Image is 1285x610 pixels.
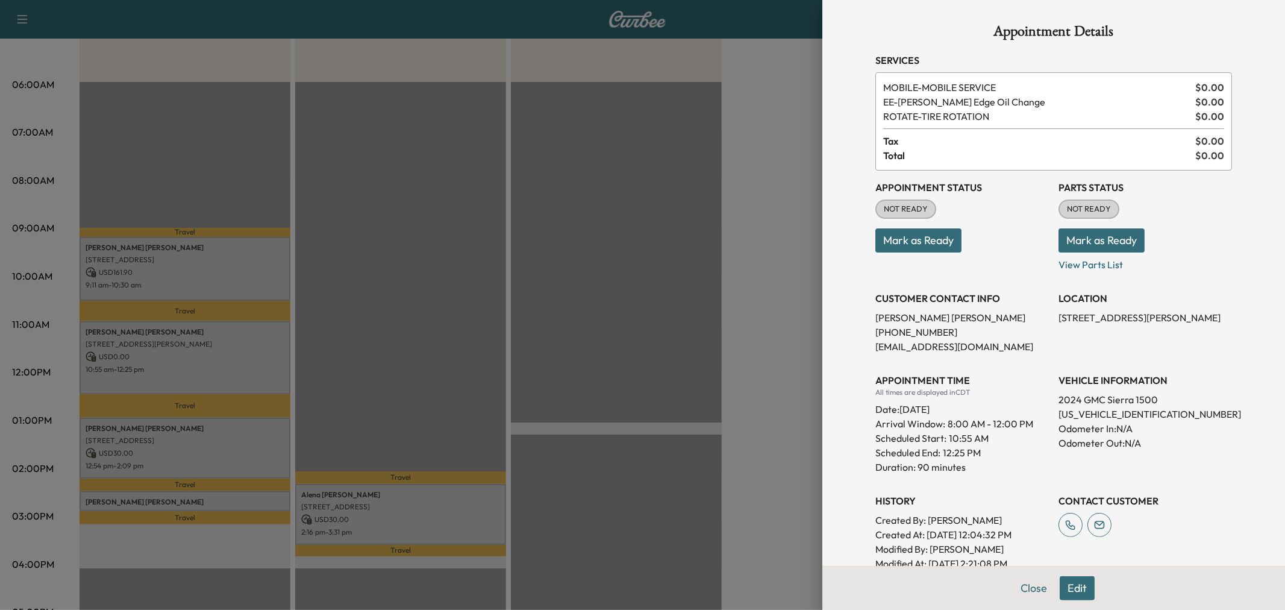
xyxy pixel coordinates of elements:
[883,134,1195,148] span: Tax
[877,203,935,215] span: NOT READY
[1058,494,1232,508] h3: CONTACT CUSTOMER
[1013,576,1055,600] button: Close
[1058,421,1232,436] p: Odometer In: N/A
[1058,392,1232,407] p: 2024 GMC Sierra 1500
[1058,310,1232,325] p: [STREET_ADDRESS][PERSON_NAME]
[883,109,1190,124] span: TIRE ROTATION
[883,95,1190,109] span: Ewing Edge Oil Change
[875,542,1049,556] p: Modified By : [PERSON_NAME]
[943,445,981,460] p: 12:25 PM
[875,310,1049,325] p: [PERSON_NAME] [PERSON_NAME]
[1195,80,1224,95] span: $ 0.00
[875,556,1049,571] p: Modified At : [DATE] 2:21:08 PM
[875,527,1049,542] p: Created At : [DATE] 12:04:32 PM
[1060,203,1118,215] span: NOT READY
[1058,436,1232,450] p: Odometer Out: N/A
[883,148,1195,163] span: Total
[1060,576,1095,600] button: Edit
[1058,253,1232,272] p: View Parts List
[875,339,1049,354] p: [EMAIL_ADDRESS][DOMAIN_NAME]
[949,431,989,445] p: 10:55 AM
[948,417,1033,431] span: 8:00 AM - 12:00 PM
[875,373,1049,388] h3: APPOINTMENT TIME
[1058,291,1232,306] h3: LOCATION
[883,80,1190,95] span: MOBILE SERVICE
[875,228,961,253] button: Mark as Ready
[875,417,1049,431] p: Arrival Window:
[875,53,1232,68] h3: Services
[1195,148,1224,163] span: $ 0.00
[875,513,1049,527] p: Created By : [PERSON_NAME]
[875,445,940,460] p: Scheduled End:
[1058,407,1232,421] p: [US_VEHICLE_IDENTIFICATION_NUMBER]
[875,460,1049,474] p: Duration: 90 minutes
[875,180,1049,195] h3: Appointment Status
[875,325,1049,339] p: [PHONE_NUMBER]
[1058,228,1145,253] button: Mark as Ready
[875,24,1232,43] h1: Appointment Details
[875,431,946,445] p: Scheduled Start:
[1195,109,1224,124] span: $ 0.00
[1195,95,1224,109] span: $ 0.00
[875,388,1049,397] div: All times are displayed in CDT
[1195,134,1224,148] span: $ 0.00
[1058,373,1232,388] h3: VEHICLE INFORMATION
[875,494,1049,508] h3: History
[875,397,1049,417] div: Date: [DATE]
[875,291,1049,306] h3: CUSTOMER CONTACT INFO
[1058,180,1232,195] h3: Parts Status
